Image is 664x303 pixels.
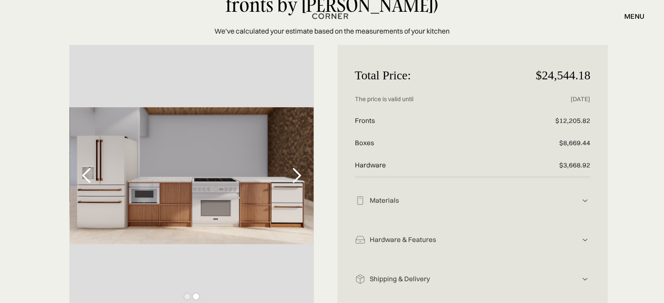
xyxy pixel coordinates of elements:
[512,110,590,132] p: $12,205.82
[193,293,199,300] div: Show slide 2 of 2
[355,132,512,154] p: Boxes
[365,275,580,284] div: Shipping & Delivery
[624,13,644,20] div: menu
[365,235,580,245] div: Hardware & Features
[355,89,512,110] p: The price is valid until
[184,293,190,300] div: Show slide 1 of 2
[355,62,512,89] p: Total Price:
[355,110,512,132] p: Fronts
[309,10,354,22] a: home
[512,62,590,89] p: $24,544.18
[616,9,644,24] div: menu
[512,154,590,177] p: $3,668.92
[355,154,512,177] p: Hardware
[512,89,590,110] p: [DATE]
[512,132,590,154] p: $8,669.44
[365,196,580,205] div: Materials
